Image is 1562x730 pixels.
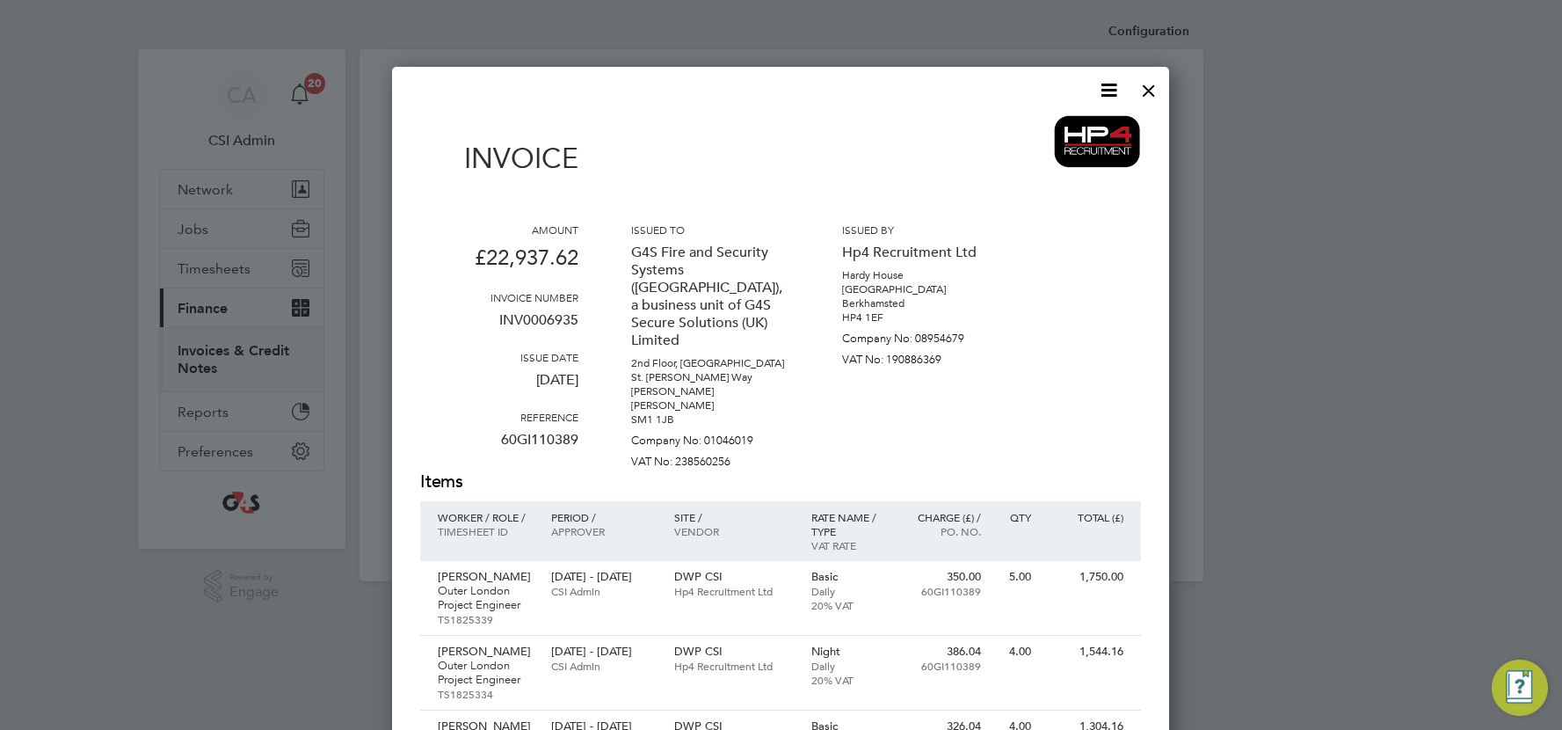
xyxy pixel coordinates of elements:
[438,659,534,687] p: Outer London Project Engineer
[1054,115,1141,168] img: hp4recruitment-logo-remittance.png
[551,510,656,524] p: Period /
[551,584,656,598] p: CSI Admin
[551,524,656,538] p: Approver
[811,673,888,687] p: 20% VAT
[631,223,789,237] h3: Issued to
[999,510,1031,524] p: QTY
[811,645,888,659] p: Night
[420,470,1141,494] h2: Items
[999,570,1031,584] p: 5.00
[842,296,1000,310] p: Berkhamsted
[905,584,981,598] p: 60GI110389
[905,570,981,584] p: 350.00
[842,325,1000,346] p: Company No: 08954679
[438,524,534,538] p: Timesheet ID
[842,237,1000,268] p: Hp4 Recruitment Ltd
[438,687,534,701] p: TS1825334
[631,237,789,356] p: G4S Fire and Security Systems ([GEOGRAPHIC_DATA]), a business unit of G4S Secure Solutions (UK) L...
[438,584,534,612] p: Outer London Project Engineer
[1492,660,1548,716] button: Engage Resource Center
[551,645,656,659] p: [DATE] - [DATE]
[842,223,1000,237] h3: Issued by
[811,598,888,612] p: 20% VAT
[811,570,888,584] p: Basic
[811,659,888,673] p: Daily
[631,370,789,384] p: St. [PERSON_NAME] Way
[905,659,981,673] p: 60GI110389
[1049,510,1123,524] p: Total (£)
[551,659,656,673] p: CSI Admin
[1049,645,1123,659] p: 1,544.16
[674,570,794,584] p: DWP CSI
[811,510,888,538] p: Rate name / type
[842,346,1000,367] p: VAT No: 190886369
[420,290,578,304] h3: Invoice number
[631,398,789,412] p: [PERSON_NAME]
[999,645,1031,659] p: 4.00
[438,510,534,524] p: Worker / Role /
[674,510,794,524] p: Site /
[631,448,789,469] p: VAT No: 238560256
[420,424,578,470] p: 60GI110389
[420,304,578,350] p: INV0006935
[842,310,1000,325] p: HP4 1EF
[551,570,656,584] p: [DATE] - [DATE]
[420,223,578,237] h3: Amount
[674,524,794,538] p: Vendor
[842,268,1000,282] p: Hardy House
[631,412,789,427] p: SM1 1JB
[674,584,794,598] p: Hp4 Recruitment Ltd
[438,612,534,626] p: TS1825339
[420,350,578,364] h3: Issue date
[420,364,578,410] p: [DATE]
[631,356,789,370] p: 2nd Floor, [GEOGRAPHIC_DATA]
[905,524,981,538] p: Po. No.
[905,645,981,659] p: 386.04
[420,142,578,175] h1: Invoice
[438,645,534,659] p: [PERSON_NAME]
[631,427,789,448] p: Company No: 01046019
[811,584,888,598] p: Daily
[420,410,578,424] h3: Reference
[438,570,534,584] p: [PERSON_NAME]
[631,384,789,398] p: [PERSON_NAME]
[420,237,578,290] p: £22,937.62
[811,538,888,552] p: VAT rate
[1049,570,1123,584] p: 1,750.00
[842,282,1000,296] p: [GEOGRAPHIC_DATA]
[674,659,794,673] p: Hp4 Recruitment Ltd
[905,510,981,524] p: Charge (£) /
[674,645,794,659] p: DWP CSI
